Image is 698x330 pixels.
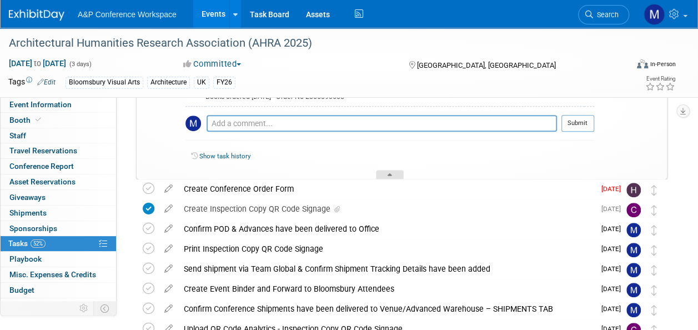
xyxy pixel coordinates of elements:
div: In-Person [650,60,676,68]
div: UK [194,77,209,88]
span: Staff [9,131,26,140]
div: Confirm POD & Advances have been delivered to Office [178,219,595,238]
span: Playbook [9,254,42,263]
a: Staff [1,128,116,143]
img: Matt Hambridge [185,116,201,131]
a: Misc. Expenses & Credits [1,267,116,282]
a: Conference Report [1,159,116,174]
img: Matt Hambridge [626,303,641,317]
button: Submit [561,115,594,132]
span: [DATE] [601,185,626,193]
span: [DATE] [601,225,626,233]
i: Move task [651,265,657,276]
i: Move task [651,305,657,316]
img: Matt Hambridge [626,223,641,237]
td: Tags [8,76,56,89]
div: Send shipment via Team Global & Confirm Shipment Tracking Details have been added [178,259,595,278]
i: Move task [651,205,657,216]
span: Booth [9,116,43,124]
span: [DATE] [DATE] [8,58,67,68]
span: A&P Conference Workspace [78,10,177,19]
span: [DATE] [601,245,626,253]
span: [DATE] [601,205,626,213]
a: Search [578,5,629,24]
img: Matt Hambridge [644,4,665,25]
img: Hannah Siegel [626,183,641,197]
div: FY26 [213,77,235,88]
a: edit [159,264,178,274]
div: Create Event Binder and Forward to Bloomsbury Attendees [178,279,595,298]
img: ExhibitDay [9,9,64,21]
a: Playbook [1,252,116,267]
a: edit [159,304,178,314]
a: Giveaways [1,190,116,205]
img: Matt Hambridge [626,283,641,297]
span: Asset Reservations [9,177,76,186]
div: Confirm Conference Shipments have been delivered to Venue/Advanced Warehouse – SHIPMENTS TAB [178,299,595,318]
span: [DATE] [601,285,626,293]
a: Shipments [1,206,116,221]
a: Asset Reservations [1,174,116,189]
img: Format-Inperson.png [637,59,648,68]
span: Giveaways [9,193,46,202]
img: Christine Ritchlin [626,203,641,217]
a: Travel Reservations [1,143,116,158]
a: edit [159,184,178,194]
img: Matt Hambridge [626,243,641,257]
span: [DATE] [601,305,626,313]
a: edit [159,284,178,294]
i: Move task [651,225,657,236]
span: Travel Reservations [9,146,77,155]
div: Event Rating [645,76,675,82]
a: Edit [37,78,56,86]
span: Event Information [9,100,72,109]
div: Create Inspection Copy QR Code Signage [178,199,595,218]
div: Bloomsbury Visual Arts [66,77,143,88]
a: Sponsorships [1,221,116,236]
span: to [32,59,43,68]
td: Toggle Event Tabs [94,301,117,316]
div: Architecture [147,77,190,88]
td: Personalize Event Tab Strip [74,301,94,316]
span: Sponsorships [9,224,57,233]
i: Move task [651,285,657,296]
i: Booth reservation complete [36,117,41,123]
button: Committed [179,58,245,70]
span: [GEOGRAPHIC_DATA], [GEOGRAPHIC_DATA] [417,61,556,69]
span: ROI, Objectives & ROO [9,301,84,310]
a: Tasks52% [1,236,116,251]
a: edit [159,224,178,234]
a: edit [159,204,178,214]
a: edit [159,244,178,254]
a: ROI, Objectives & ROO [1,298,116,313]
span: Conference Report [9,162,74,171]
span: 52% [31,239,46,248]
a: Booth [1,113,116,128]
i: Move task [651,245,657,256]
span: Tasks [8,239,46,248]
a: Event Information [1,97,116,112]
div: Print Inspection Copy QR Code Signage [178,239,595,258]
a: Show task history [199,152,250,160]
span: (3 days) [68,61,92,68]
span: Budget [9,286,34,294]
a: Budget [1,283,116,298]
span: Misc. Expenses & Credits [9,270,96,279]
span: Search [593,11,619,19]
i: Move task [651,185,657,196]
div: Architectural Humanities Research Association (AHRA 2025) [5,33,619,53]
div: Event Format [579,58,676,74]
img: Matt Hambridge [626,263,641,277]
div: Create Conference Order Form [178,179,595,198]
span: Shipments [9,208,47,217]
span: [DATE] [601,265,626,273]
